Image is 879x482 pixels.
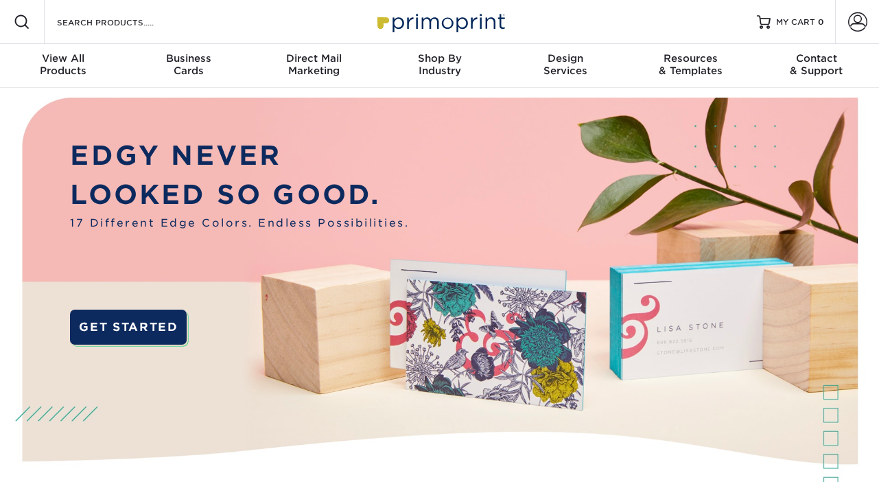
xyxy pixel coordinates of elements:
img: Primoprint [371,7,508,36]
span: Shop By [377,52,502,65]
span: Resources [628,52,753,65]
span: 17 Different Edge Colors. Endless Possibilities. [70,215,409,231]
div: & Support [753,52,879,77]
span: MY CART [776,16,815,28]
a: BusinessCards [126,44,251,88]
p: LOOKED SO GOOD. [70,175,409,215]
a: Direct MailMarketing [251,44,377,88]
div: Services [502,52,628,77]
span: Design [502,52,628,65]
a: GET STARTED [70,310,187,345]
span: Contact [753,52,879,65]
a: Contact& Support [753,44,879,88]
span: Business [126,52,251,65]
p: EDGY NEVER [70,136,409,176]
a: DesignServices [502,44,628,88]
span: Direct Mail [251,52,377,65]
input: SEARCH PRODUCTS..... [56,14,189,30]
div: Cards [126,52,251,77]
div: & Templates [628,52,753,77]
span: 0 [818,17,824,27]
div: Industry [377,52,502,77]
a: Shop ByIndustry [377,44,502,88]
a: Resources& Templates [628,44,753,88]
div: Marketing [251,52,377,77]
